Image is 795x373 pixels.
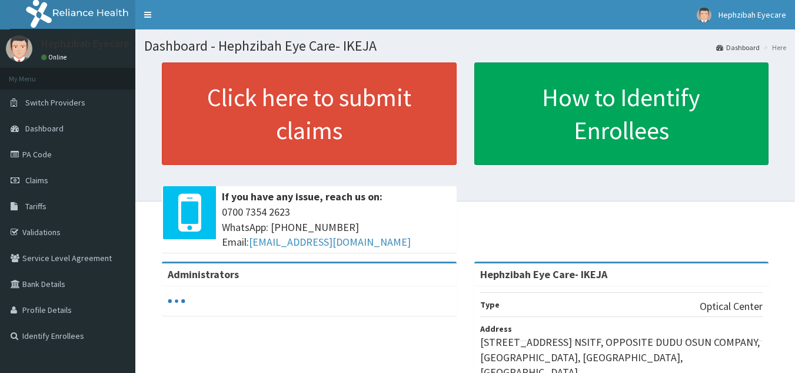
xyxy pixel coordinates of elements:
[222,190,382,203] b: If you have any issue, reach us on:
[162,62,457,165] a: Click here to submit claims
[25,201,46,212] span: Tariffs
[474,62,769,165] a: How to Identify Enrollees
[222,204,451,250] span: 0700 7354 2623 WhatsApp: [PHONE_NUMBER] Email:
[761,42,786,52] li: Here
[41,38,129,49] p: Hephzibah Eyecare
[6,35,32,62] img: User Image
[719,9,786,20] span: Hephzibah Eyecare
[697,8,711,22] img: User Image
[25,97,85,108] span: Switch Providers
[249,235,411,249] a: [EMAIL_ADDRESS][DOMAIN_NAME]
[168,292,185,310] svg: audio-loading
[480,324,512,334] b: Address
[716,42,760,52] a: Dashboard
[144,38,786,54] h1: Dashboard - Hephzibah Eye Care- IKEJA
[168,268,239,281] b: Administrators
[41,53,69,61] a: Online
[25,175,48,186] span: Claims
[700,299,763,314] p: Optical Center
[480,268,607,281] strong: Hephzibah Eye Care- IKEJA
[25,123,64,134] span: Dashboard
[480,299,500,310] b: Type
